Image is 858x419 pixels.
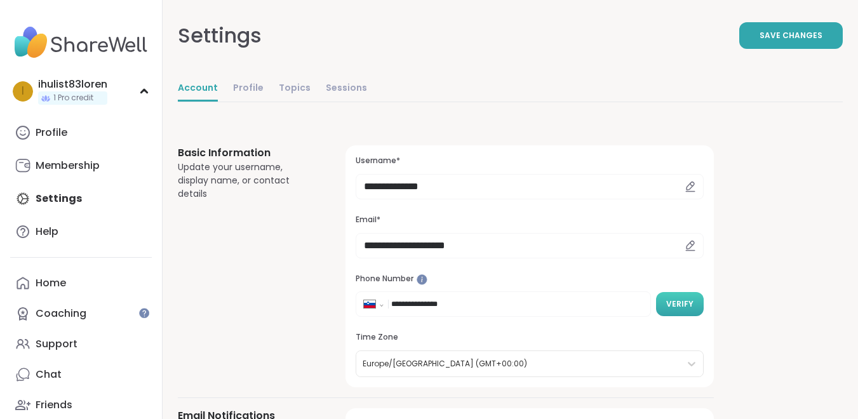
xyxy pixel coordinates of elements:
iframe: Spotlight [139,308,149,318]
a: Coaching [10,298,152,329]
div: Update your username, display name, or contact details [178,161,315,201]
a: Topics [279,76,311,102]
a: Support [10,329,152,359]
a: Chat [10,359,152,390]
iframe: Spotlight [417,274,427,285]
div: Membership [36,159,100,173]
div: Profile [36,126,67,140]
span: Verify [666,298,694,310]
div: Help [36,225,58,239]
span: Save Changes [760,30,822,41]
img: ShareWell Nav Logo [10,20,152,65]
h3: Phone Number [356,274,704,284]
h3: Username* [356,156,704,166]
a: Profile [10,117,152,148]
h3: Time Zone [356,332,704,343]
a: Sessions [326,76,367,102]
a: Account [178,76,218,102]
div: Chat [36,368,62,382]
div: ihulist83loren [38,77,107,91]
div: Settings [178,20,262,51]
a: Help [10,216,152,247]
div: Support [36,337,77,351]
h3: Basic Information [178,145,315,161]
button: Save Changes [739,22,843,49]
button: Verify [656,292,704,316]
div: Friends [36,398,72,412]
span: 1 Pro credit [53,93,93,103]
span: i [22,83,24,100]
h3: Email* [356,215,704,225]
div: Coaching [36,307,86,321]
a: Profile [233,76,264,102]
div: Home [36,276,66,290]
a: Home [10,268,152,298]
a: Membership [10,150,152,181]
